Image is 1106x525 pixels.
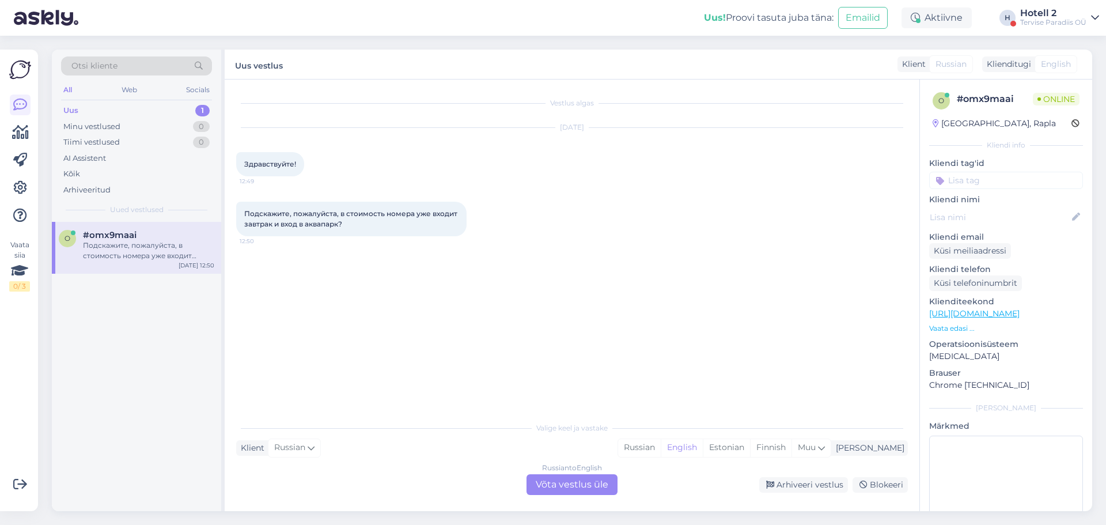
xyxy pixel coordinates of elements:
div: Подскажите, пожалуйста, в стоимость номера уже входит завтрак и вход в аквапарк? [83,240,214,261]
p: Klienditeekond [929,296,1083,308]
div: Estonian [703,439,750,456]
div: Blokeeri [853,477,908,493]
div: 0 [193,121,210,133]
div: Proovi tasuta juba täna: [704,11,834,25]
input: Lisa nimi [930,211,1070,224]
span: o [65,234,70,243]
div: Vaata siia [9,240,30,292]
div: Kliendi info [929,140,1083,150]
div: English [661,439,703,456]
p: [MEDICAL_DATA] [929,350,1083,362]
div: Finnish [750,439,791,456]
div: Socials [184,82,212,97]
span: Здравствуйте! [244,160,296,168]
div: Uus [63,105,78,116]
div: Russian [618,439,661,456]
div: Vestlus algas [236,98,908,108]
div: # omx9maai [957,92,1033,106]
div: Arhiveeri vestlus [759,477,848,493]
p: Märkmed [929,420,1083,432]
div: Russian to English [542,463,602,473]
span: Russian [274,441,305,454]
p: Kliendi tag'id [929,157,1083,169]
span: Online [1033,93,1080,105]
span: 12:50 [240,237,283,245]
div: Web [119,82,139,97]
span: o [938,96,944,105]
span: Muu [798,442,816,452]
div: Arhiveeritud [63,184,111,196]
div: Valige keel ja vastake [236,423,908,433]
div: Klient [897,58,926,70]
div: Klienditugi [982,58,1031,70]
b: Uus! [704,12,726,23]
div: Võta vestlus üle [527,474,618,495]
p: Kliendi email [929,231,1083,243]
div: Kõik [63,168,80,180]
p: Kliendi telefon [929,263,1083,275]
p: Vaata edasi ... [929,323,1083,334]
button: Emailid [838,7,888,29]
div: Hotell 2 [1020,9,1086,18]
span: Otsi kliente [71,60,118,72]
div: [DATE] [236,122,908,133]
input: Lisa tag [929,172,1083,189]
div: Tervise Paradiis OÜ [1020,18,1086,27]
span: Подскажите, пожалуйста, в стоимость номера уже входит завтрак и вход в аквапарк? [244,209,459,228]
div: Tiimi vestlused [63,137,120,148]
div: Küsi telefoninumbrit [929,275,1022,291]
div: [PERSON_NAME] [831,442,904,454]
div: [PERSON_NAME] [929,403,1083,413]
p: Operatsioonisüsteem [929,338,1083,350]
span: #omx9maai [83,230,137,240]
span: Uued vestlused [110,205,164,215]
div: [GEOGRAPHIC_DATA], Rapla [933,118,1056,130]
label: Uus vestlus [235,56,283,72]
div: 0 [193,137,210,148]
div: AI Assistent [63,153,106,164]
div: 0 / 3 [9,281,30,292]
div: All [61,82,74,97]
p: Chrome [TECHNICAL_ID] [929,379,1083,391]
div: Aktiivne [902,7,972,28]
a: [URL][DOMAIN_NAME] [929,308,1020,319]
div: Küsi meiliaadressi [929,243,1011,259]
p: Kliendi nimi [929,194,1083,206]
div: H [999,10,1016,26]
span: Russian [935,58,967,70]
div: 1 [195,105,210,116]
p: Brauser [929,367,1083,379]
img: Askly Logo [9,59,31,81]
span: 12:49 [240,177,283,186]
a: Hotell 2Tervise Paradiis OÜ [1020,9,1099,27]
div: Minu vestlused [63,121,120,133]
div: [DATE] 12:50 [179,261,214,270]
span: English [1041,58,1071,70]
div: Klient [236,442,264,454]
